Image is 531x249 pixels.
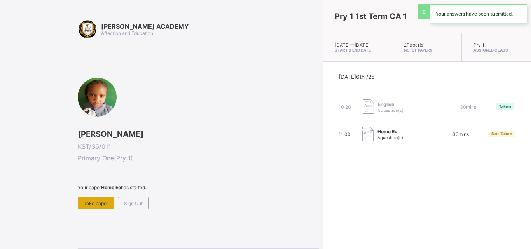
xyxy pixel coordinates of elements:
span: Take paper [84,200,108,206]
span: English [378,101,403,107]
span: Your paper has started. [78,185,319,190]
b: Home Ec [101,185,121,190]
span: KST/36/011 [78,143,319,150]
span: Assigned Class [473,48,519,52]
span: Primary One ( Pry 1 ) [78,154,319,162]
span: 30 mins [460,104,476,110]
span: [DATE] — [DATE] [335,42,370,48]
span: Taken [499,104,511,109]
span: 11:00 [339,131,351,137]
img: take_paper.cd97e1aca70de81545fe8e300f84619e.svg [363,99,374,114]
span: Start & End Date [335,48,380,52]
span: Affection and Education [101,30,153,36]
span: [PERSON_NAME] [78,129,319,139]
span: 5 question(s) [377,135,403,140]
span: [DATE] 6th /25 [339,73,375,80]
span: Pry 1 1st Term CA 1 [335,12,407,21]
span: 5 question(s) [378,108,403,113]
span: [PERSON_NAME] ACADEMY [101,23,189,30]
span: 2 Paper(s) [404,42,425,48]
div: Your answers have been submitted. [430,4,527,23]
span: Pry 1 [473,42,484,48]
span: Not Taken [491,131,512,136]
span: Sign Out [124,200,143,206]
span: 10:20 [339,104,351,110]
span: No. of Papers [404,48,449,52]
span: 30 mins [452,131,469,137]
span: Home Ec [377,129,403,134]
img: take_paper.cd97e1aca70de81545fe8e300f84619e.svg [362,127,374,141]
